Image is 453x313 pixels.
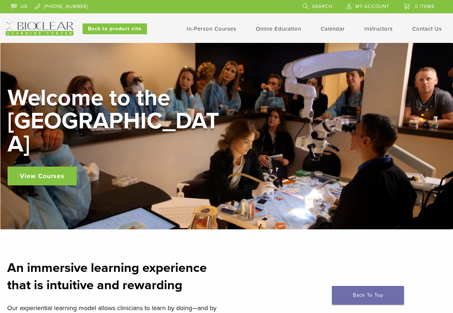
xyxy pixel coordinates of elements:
[8,167,77,185] a: View Courses
[7,260,207,293] strong: An immersive learning experience that is intuitive and rewarding
[187,26,236,32] a: In-Person Courses
[332,286,404,305] a: Back To Top
[321,26,345,32] a: Calendar
[256,26,301,32] a: Online Education
[415,4,435,9] span: 0 items
[355,4,389,9] span: My Account
[83,23,147,34] a: Back to product site
[312,4,332,9] span: Search
[364,26,393,32] a: Instructors
[412,26,442,32] a: Contact Us
[6,22,74,36] img: Bioclear
[8,87,224,156] h2: Welcome to the [GEOGRAPHIC_DATA]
